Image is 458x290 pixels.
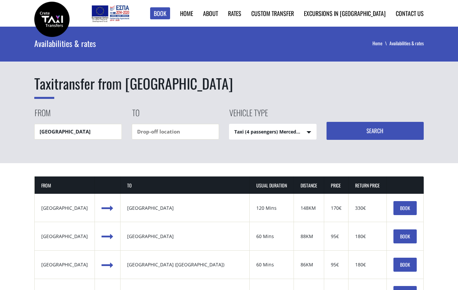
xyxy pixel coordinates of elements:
img: Crete Taxi Transfers | Rates & availability for transfers in Crete | Crete Taxi Transfers [34,2,70,37]
img: e-bannersEUERDF180X90.jpg [91,3,130,23]
input: Pickup location [34,124,122,140]
div: [GEOGRAPHIC_DATA] [127,233,243,240]
div: 95€ [331,261,342,268]
a: Home [372,40,389,47]
div: [GEOGRAPHIC_DATA] [41,233,88,240]
li: Availabilities & rates [389,40,424,47]
a: Book [150,7,170,20]
label: To [132,107,139,124]
a: Contact us [396,9,424,18]
h1: transfer from [GEOGRAPHIC_DATA] [34,74,424,94]
label: Vehicle type [229,107,268,124]
div: [GEOGRAPHIC_DATA] [41,205,88,211]
div: 88KM [301,233,317,240]
a: BOOK [393,258,417,272]
div: 330€ [355,205,380,211]
div: Availabilities & rates [34,27,247,60]
div: 170€ [331,205,342,211]
div: 60 Mins [256,233,287,240]
div: 180€ [355,233,380,240]
th: PRICE [324,176,348,194]
span: Taxi [34,73,54,99]
a: Crete Taxi Transfers | Rates & availability for transfers in Crete | Crete Taxi Transfers [34,15,70,22]
th: TO [120,176,250,194]
a: BOOK [393,201,417,215]
a: About [203,9,218,18]
div: [GEOGRAPHIC_DATA] ([GEOGRAPHIC_DATA]) [127,261,243,268]
div: 86KM [301,261,317,268]
div: 180€ [355,261,380,268]
th: FROM [35,176,95,194]
button: Search [327,122,424,140]
a: Home [180,9,193,18]
div: [GEOGRAPHIC_DATA] [127,205,243,211]
a: Excursions in [GEOGRAPHIC_DATA] [304,9,386,18]
input: Drop-off location [132,124,219,140]
div: 60 Mins [256,261,287,268]
a: Custom Transfer [251,9,294,18]
div: 148KM [301,205,317,211]
label: From [34,107,51,124]
a: BOOK [393,229,417,243]
span: Taxi (4 passengers) Mercedes E Class [229,124,316,140]
th: USUAL DURATION [250,176,294,194]
a: Rates [228,9,241,18]
th: RETURN PRICE [348,176,387,194]
div: [GEOGRAPHIC_DATA] [41,261,88,268]
th: DISTANCE [294,176,324,194]
div: 120 Mins [256,205,287,211]
div: 95€ [331,233,342,240]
